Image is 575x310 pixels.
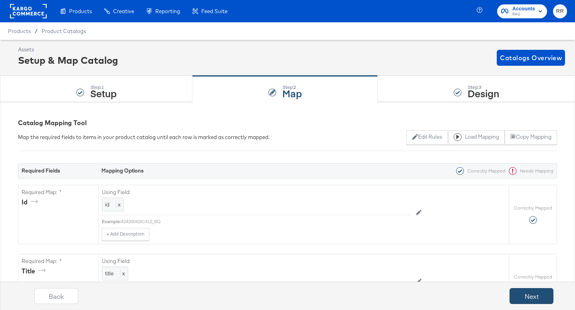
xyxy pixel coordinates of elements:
div: Assets [18,46,118,53]
label: Correctly Mapped [514,274,552,280]
label: Using Field: [102,257,411,265]
div: Needs Mapping [506,167,553,175]
span: Feed Suite [201,8,228,14]
div: 4242004281412_BQ [121,218,411,225]
label: Required Map: * [22,257,95,265]
div: Correctly Mapped [453,167,506,175]
label: Required Map: * [22,188,95,196]
div: Step: 3 [468,84,499,90]
span: Products [69,8,92,14]
span: title [105,270,114,277]
div: Map the required fields to items in your product catalog until each row is marked as correctly ma... [18,133,270,141]
div: Example: [102,218,121,225]
span: / [31,28,42,34]
div: title [22,267,48,276]
strong: Setup [90,86,117,100]
strong: Design [468,86,499,100]
span: x [116,201,121,208]
button: Copy Mapping [505,130,557,145]
span: RR [556,7,564,16]
span: Catalogs Overview [500,52,562,63]
div: Step: 2 [282,84,302,90]
span: id [105,201,109,208]
span: Creative [113,8,134,14]
label: Correctly Mapped [514,205,552,211]
div: id [22,198,41,207]
strong: Map [282,86,302,100]
span: Accounts [512,5,535,13]
div: Setup & Map Catalog [18,53,118,67]
strong: Mapping Options [101,167,144,174]
button: + Add Description [102,228,149,241]
button: Next [510,288,553,304]
button: Load Mapping [448,130,505,145]
a: Product Catalogs [42,28,86,34]
button: Back [34,288,78,304]
strong: Required Fields [22,167,60,174]
div: Step: 1 [90,84,117,90]
button: Catalogs Overview [497,50,565,66]
span: Products [8,28,31,34]
div: Catalog Mapping Tool [18,118,557,128]
span: B&Q [512,11,535,18]
span: Reporting [155,8,180,14]
label: Using Field: [102,188,411,196]
button: RR [553,4,567,18]
button: AccountsB&Q [497,4,547,18]
button: Edit Rules [406,130,448,145]
span: x [120,270,125,277]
